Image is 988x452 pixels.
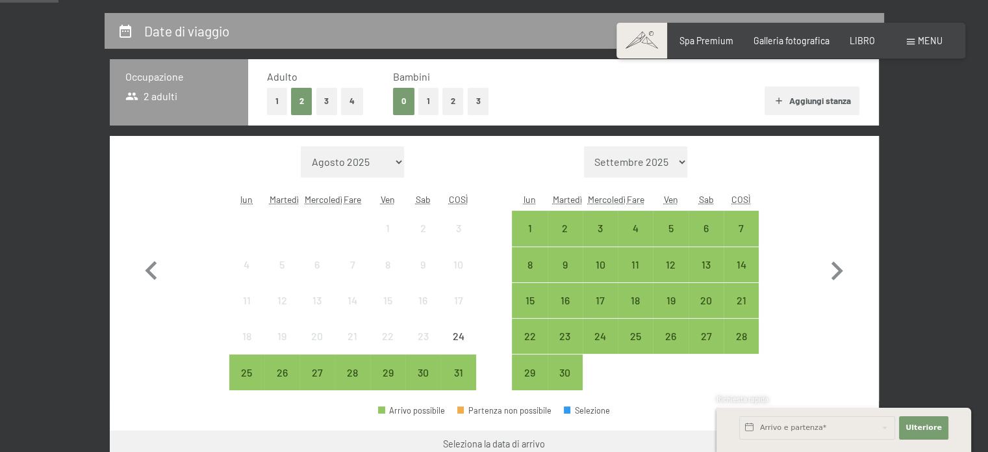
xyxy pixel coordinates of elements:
[405,319,440,354] div: Arrivo non possibile
[312,366,323,379] font: 27
[512,247,547,282] div: lunedì 8 settembre 2025
[264,319,299,354] div: Martedì 19 agosto 2025
[279,258,285,271] font: 5
[299,283,335,318] div: Mercoledì 13 agosto 2025
[899,416,948,440] button: Ulteriore
[341,88,363,114] button: 4
[335,247,370,282] div: Arrivo non possibile
[850,35,875,46] font: LIBRO
[405,319,440,354] div: Sabato 23 agosto 2025
[393,70,430,83] font: Bambini
[370,319,405,354] div: Ven 22 ago 2025
[583,247,618,282] div: Anreise möglich
[405,211,440,246] div: Arrivo non possibile
[754,35,830,46] a: Galleria fotografica
[653,211,688,246] div: Ven 05 set 2025
[906,423,942,432] font: Ulteriore
[144,90,177,102] font: 2 adulti
[724,283,759,318] div: Anreise möglich
[389,405,445,416] font: Arrivo possibile
[229,283,264,318] div: Lunedì 11 agosto 2025
[427,96,430,106] font: 1
[618,247,653,282] div: Giovedì 11 settembre 2025
[698,194,713,205] abbr: Sabato
[594,330,606,342] font: 24
[548,283,583,318] div: Anreise möglich
[689,283,724,318] div: Anreise möglich
[583,283,618,318] div: Mercoledì 17 settembre 2025
[382,330,394,342] font: 22
[393,88,414,114] button: 0
[583,283,618,318] div: Anreise möglich
[416,194,431,205] abbr: Sabato
[454,366,463,379] font: 31
[440,283,475,318] div: Arrivo non possibile
[335,319,370,354] div: Giovedì 21 agosto 2025
[563,258,568,271] font: 9
[440,319,475,354] div: Arrivo non possibile
[229,319,264,354] div: Arrivo non possibile
[291,88,312,114] button: 2
[703,222,709,234] font: 6
[627,194,644,205] font: Fare
[242,330,251,342] font: 18
[653,247,688,282] div: Anreise möglich
[524,194,536,205] font: lun
[418,294,427,306] font: 16
[229,354,264,390] div: Anreise möglich
[689,211,724,246] div: Sabato 6 settembre 2025
[633,222,639,234] font: 4
[512,211,547,246] div: lunedì 1 settembre 2025
[370,211,405,246] div: Arrivo non possibile
[229,247,264,282] div: lunedì 4 agosto 2025
[440,247,475,282] div: Arrivo non possibile
[370,211,405,246] div: Ven 01 ago 2025
[731,194,751,205] abbr: Domenica
[383,294,392,306] font: 15
[316,88,338,114] button: 3
[449,194,468,205] font: COSÌ
[324,96,329,106] font: 3
[440,211,475,246] div: Arrivo non possibile
[548,247,583,282] div: Anreise möglich
[418,330,429,342] font: 23
[370,354,405,390] div: Anreise möglich
[299,354,335,390] div: Anreise möglich
[512,283,547,318] div: Lunedì 15 settembre 2025
[305,194,342,205] abbr: Mercoledì
[370,283,405,318] div: Ven 15 ago 2025
[627,194,644,205] abbr: Giovedì
[596,258,605,271] font: 10
[736,330,747,342] font: 28
[665,330,676,342] font: 26
[348,294,357,306] font: 14
[588,194,626,205] abbr: Mercoledì
[512,319,547,354] div: Anreise möglich
[244,258,249,271] font: 4
[668,222,674,234] font: 5
[335,283,370,318] div: Arrivo non possibile
[548,319,583,354] div: Anreise möglich
[598,222,603,234] font: 3
[468,88,489,114] button: 3
[440,283,475,318] div: Dom 17 ago 2025
[548,354,583,390] div: Anreise möglich
[618,319,653,354] div: Anreise möglich
[264,354,299,390] div: Martedì 26 agosto 2025
[618,283,653,318] div: Anreise möglich
[575,405,610,416] font: Selezione
[229,247,264,282] div: Arrivo non possibile
[229,283,264,318] div: Arrivo non possibile
[618,211,653,246] div: Giovedì 4 settembre 2025
[664,194,678,205] abbr: Venerdì
[299,319,335,354] div: Mercoledì 20 agosto 2025
[370,283,405,318] div: Arrivo non possibile
[765,86,859,115] button: Aggiungi stanza
[420,222,426,234] font: 2
[344,194,361,205] font: Fare
[548,354,583,390] div: Martedì 30 settembre 2025
[349,96,355,106] font: 4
